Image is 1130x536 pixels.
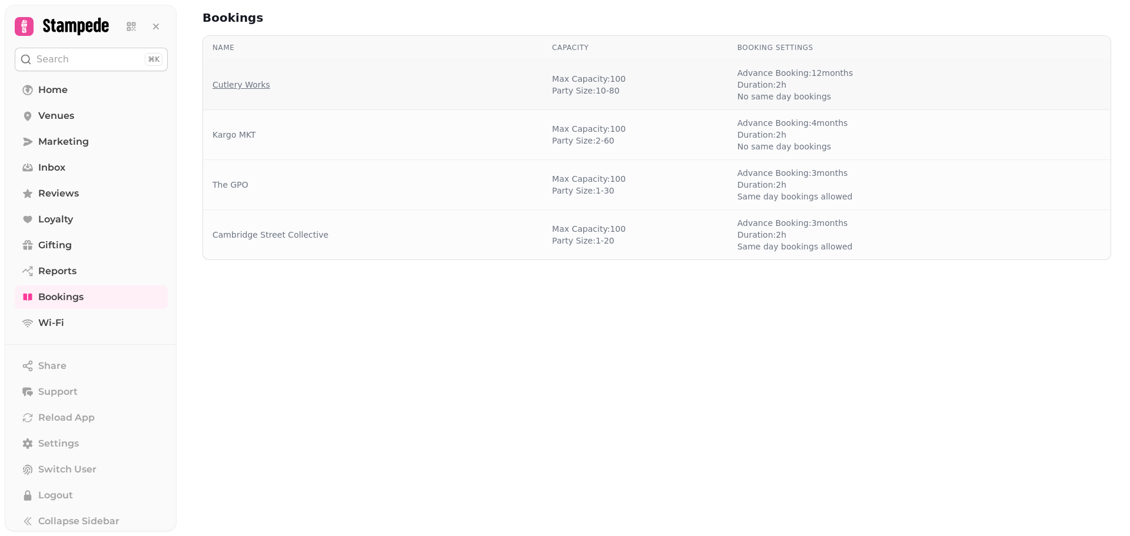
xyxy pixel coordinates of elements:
h2: Bookings [202,9,428,26]
span: Party Size: 1 - 30 [552,185,626,197]
button: Logout [15,484,168,507]
div: ⌘K [145,53,162,66]
p: Search [36,52,69,66]
a: Gifting [15,234,168,257]
a: Venues [15,104,168,128]
div: Name [212,43,533,52]
span: Duration: 2 h [737,229,853,241]
span: Share [38,359,67,373]
span: Advance Booking: 3 months [737,167,853,179]
a: Reports [15,259,168,283]
span: Same day bookings allowed [737,191,853,202]
span: Wi-Fi [38,316,64,330]
span: Reports [38,264,77,278]
button: Reload App [15,406,168,430]
span: Switch User [38,462,97,477]
span: Max Capacity: 100 [552,223,626,235]
button: Share [15,354,168,378]
span: Logout [38,488,73,502]
span: Advance Booking: 12 months [737,67,853,79]
span: Advance Booking: 4 months [737,117,848,129]
a: Bookings [15,285,168,309]
a: Home [15,78,168,102]
span: Loyalty [38,212,73,227]
span: Advance Booking: 3 months [737,217,853,229]
span: Same day bookings allowed [737,241,853,252]
a: Cutlery Works [212,79,270,91]
a: Wi-Fi [15,311,168,335]
span: No same day bookings [737,141,848,152]
button: Support [15,380,168,404]
span: Party Size: 10 - 80 [552,85,626,96]
button: Collapse Sidebar [15,510,168,533]
span: Duration: 2 h [737,129,848,141]
span: Max Capacity: 100 [552,173,626,185]
span: Collapse Sidebar [38,514,119,528]
span: Duration: 2 h [737,179,853,191]
button: Switch User [15,458,168,481]
a: Reviews [15,182,168,205]
span: Max Capacity: 100 [552,73,626,85]
span: Home [38,83,68,97]
span: Settings [38,437,79,451]
span: Reviews [38,187,79,201]
span: Venues [38,109,74,123]
a: The GPO [212,179,248,191]
a: Inbox [15,156,168,179]
a: Kargo MKT [212,129,256,141]
span: Inbox [38,161,65,175]
span: Party Size: 2 - 60 [552,135,626,147]
span: Party Size: 1 - 20 [552,235,626,247]
span: Max Capacity: 100 [552,123,626,135]
a: Cambridge Street Collective [212,229,328,241]
span: No same day bookings [737,91,853,102]
a: Loyalty [15,208,168,231]
a: Marketing [15,130,168,154]
span: Support [38,385,78,399]
span: Bookings [38,290,84,304]
a: Settings [15,432,168,455]
span: Reload App [38,411,95,425]
span: Gifting [38,238,72,252]
span: Duration: 2 h [737,79,853,91]
div: Capacity [552,43,719,52]
button: Search⌘K [15,48,168,71]
span: Marketing [38,135,89,149]
div: Booking Settings [737,43,988,52]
